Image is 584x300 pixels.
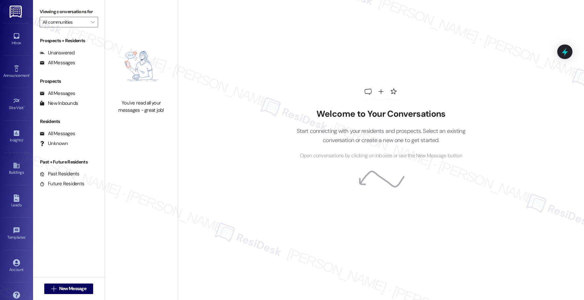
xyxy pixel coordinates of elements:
div: New Inbounds [40,100,78,107]
a: Site Visit • [3,95,30,113]
input: All communities [43,17,88,27]
div: Unanswered [40,49,75,56]
div: Prospects [33,78,105,85]
a: Insights • [3,128,30,145]
span: • [23,137,24,141]
img: ResiDesk Logo [10,6,23,18]
i:  [91,19,94,25]
div: All Messages [40,130,75,137]
div: All Messages [40,90,75,97]
div: All Messages [40,59,75,66]
a: Leads [3,193,30,210]
div: Unknown [40,140,68,147]
span: • [29,72,30,77]
div: Past + Future Residents [33,159,105,165]
p: Start connecting with your residents and prospects. Select an existing conversation or create a n... [286,126,475,145]
div: You've read all your messages - great job! [112,100,170,114]
div: Past Residents [40,170,80,177]
i:  [51,286,56,291]
span: New Message [59,285,86,292]
span: • [25,234,26,239]
div: Future Residents [40,180,84,187]
a: Templates • [3,225,30,243]
span: • [24,105,25,109]
button: New Message [44,284,93,294]
h2: Welcome to Your Conversations [286,109,475,119]
label: Viewing conversations for [40,7,98,17]
img: empty-state [112,36,170,96]
span: Open conversations by clicking on inboxes or use the New Message button [300,152,462,160]
a: Account [3,257,30,275]
a: Buildings [3,160,30,178]
div: Prospects + Residents [33,37,105,44]
div: Residents [33,118,105,125]
a: Inbox [3,30,30,48]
